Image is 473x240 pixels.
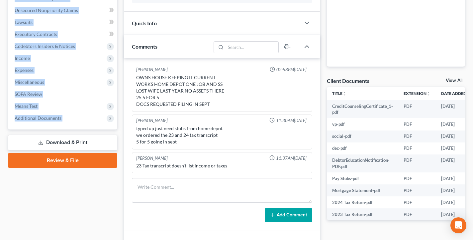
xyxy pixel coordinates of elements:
a: Unsecured Nonpriority Claims [9,4,117,16]
button: Add Comment [265,208,312,222]
td: Pay Stubs-pdf [327,172,398,184]
span: SOFA Review [15,91,42,97]
td: PDF [398,208,436,220]
span: 11:30AM[DATE] [276,118,307,124]
a: View All [446,78,462,83]
a: Download & Print [8,135,117,150]
td: PDF [398,184,436,196]
span: Comments [132,43,157,50]
span: Miscellaneous [15,79,44,85]
td: dec-pdf [327,142,398,154]
td: PDF [398,142,436,154]
td: 2023 Tax Return-pdf [327,208,398,220]
span: Codebtors Insiders & Notices [15,43,75,49]
span: 02:58PM[DATE] [276,67,307,73]
a: Extensionunfold_more [404,91,430,96]
span: Lawsuits [15,19,33,25]
td: DebtorEducationNotification-PDF.pdf [327,154,398,173]
a: Lawsuits [9,16,117,28]
span: Executory Contracts [15,31,57,37]
div: Open Intercom Messenger [450,217,466,233]
div: Client Documents [327,77,369,84]
td: PDF [398,172,436,184]
div: [PERSON_NAME] [136,155,168,161]
span: 11:37AM[DATE] [276,155,307,161]
span: Income [15,55,30,61]
span: Means Test [15,103,38,109]
i: unfold_more [342,92,346,96]
span: Quick Info [132,20,157,26]
td: 2024 Tax Return-pdf [327,196,398,208]
div: [PERSON_NAME] [136,118,168,124]
a: Titleunfold_more [332,91,346,96]
div: OWNS HOUSE KEEPING IT CURRENT WORKS HOME DEPOT ONE JOB AND SS LOST WIFE LAST YEAR NO ASSETS THERE... [136,74,308,108]
div: [PERSON_NAME] [136,67,168,73]
td: Mortgage Statement-pdf [327,184,398,196]
td: social-pdf [327,130,398,142]
td: PDF [398,118,436,130]
input: Search... [226,42,278,53]
i: unfold_more [426,92,430,96]
a: Executory Contracts [9,28,117,40]
td: PDF [398,154,436,173]
div: 23 Tax transcript doesn't list income or taxes [136,162,308,169]
td: vp-pdf [327,118,398,130]
td: CreditCounselingCertificate_1-pdf [327,100,398,119]
div: typed up just need stubs from home depot we ordered the 23 and 24 tax transcript 5 for 5 going in... [136,125,308,145]
a: Review & File [8,153,117,168]
span: Expenses [15,67,34,73]
span: Additional Documents [15,115,61,121]
a: Date Added expand_more [441,91,471,96]
td: PDF [398,196,436,208]
a: SOFA Review [9,88,117,100]
span: Unsecured Nonpriority Claims [15,7,78,13]
td: PDF [398,100,436,119]
td: PDF [398,130,436,142]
